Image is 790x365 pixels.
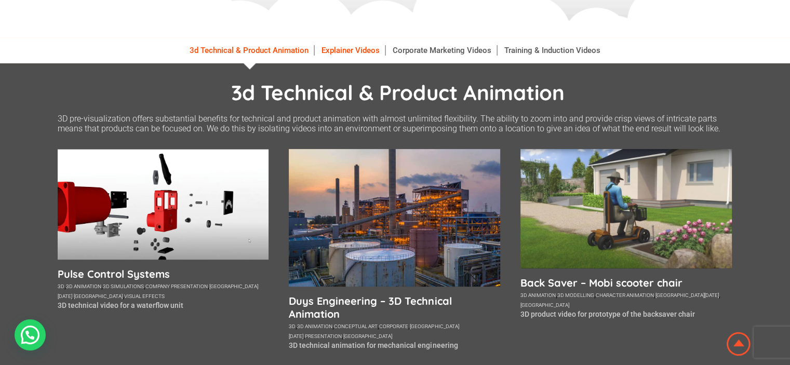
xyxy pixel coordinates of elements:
a: [GEOGRAPHIC_DATA][DATE] [58,283,258,299]
a: Pulse Control Systems [58,267,269,280]
img: Animation Studio South Africa [725,330,753,358]
a: Corporate Marketing Videos [387,45,497,56]
a: [GEOGRAPHIC_DATA][DATE] [655,292,719,298]
a: Back Saver – Mobi scooter chair [520,276,732,289]
a: company presentation [145,283,208,289]
a: visual effects [124,293,165,299]
div: , , , , , , [289,320,500,340]
a: 3d modelling [557,292,594,298]
a: Explainer Videos [316,45,385,56]
a: 3d [58,283,64,289]
a: 3d animation [520,292,556,298]
a: character animation [596,292,654,298]
a: corporate [379,323,408,329]
a: 3d Technical & Product Animation [184,45,314,56]
div: , , , , [520,289,732,309]
a: 3d simulations [103,283,144,289]
a: Training & Induction Videos [499,45,606,56]
a: 3d animation [297,323,332,329]
a: [GEOGRAPHIC_DATA] [74,293,123,299]
a: [GEOGRAPHIC_DATA] [343,333,392,339]
a: 3d [289,323,296,329]
p: 3D product video for prototype of the backsaver chair [520,310,732,318]
a: presentation [305,333,342,339]
h1: 3d Technical & Product Animation [63,79,733,105]
p: 3D pre-visualization offers substantial benefits for technical and product animation with almost ... [58,114,733,133]
div: , , , , , , [58,280,269,300]
a: 3d animation [66,283,101,289]
p: 3D technical video for a waterflow unit [58,301,269,309]
a: [GEOGRAPHIC_DATA] [520,302,569,308]
p: 3D technical animation for mechanical engineering [289,341,500,349]
a: Duys Engineering – 3D Technical Animation [289,294,500,320]
a: conceptual art [334,323,378,329]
